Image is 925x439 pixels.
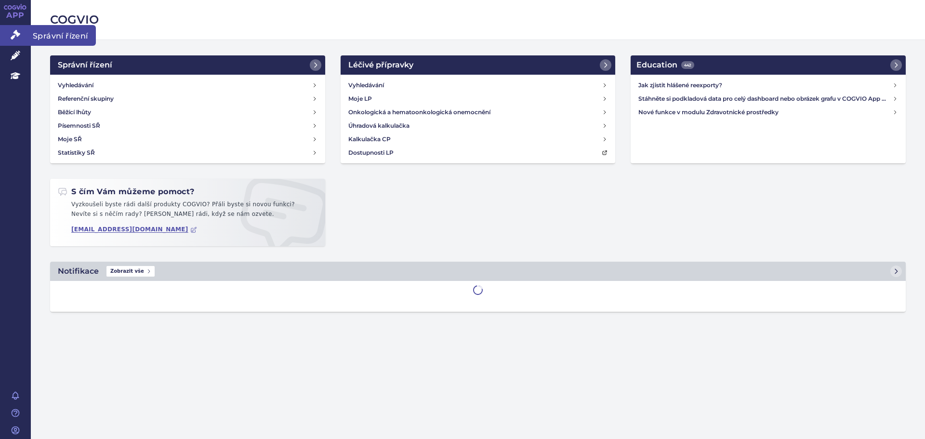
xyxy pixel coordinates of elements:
h4: Moje LP [348,94,372,104]
a: Běžící lhůty [54,106,321,119]
a: Referenční skupiny [54,92,321,106]
h4: Vyhledávání [348,80,384,90]
h4: Dostupnosti LP [348,148,394,158]
span: Zobrazit vše [106,266,155,277]
a: Písemnosti SŘ [54,119,321,133]
a: Dostupnosti LP [344,146,612,160]
h4: Písemnosti SŘ [58,121,100,131]
h2: S čím Vám můžeme pomoct? [58,186,195,197]
h4: Kalkulačka CP [348,134,391,144]
h2: Správní řízení [58,59,112,71]
a: [EMAIL_ADDRESS][DOMAIN_NAME] [71,226,197,233]
a: Jak zjistit hlášené reexporty? [634,79,902,92]
h2: Léčivé přípravky [348,59,413,71]
h4: Onkologická a hematoonkologická onemocnění [348,107,490,117]
h4: Běžící lhůty [58,107,91,117]
h2: Education [636,59,694,71]
a: NotifikaceZobrazit vše [50,262,906,281]
a: Moje SŘ [54,133,321,146]
a: Léčivé přípravky [341,55,616,75]
a: Education442 [631,55,906,75]
a: Vyhledávání [54,79,321,92]
h4: Moje SŘ [58,134,82,144]
span: Správní řízení [31,25,96,45]
h4: Jak zjistit hlášené reexporty? [638,80,892,90]
h4: Vyhledávání [58,80,93,90]
h4: Nové funkce v modulu Zdravotnické prostředky [638,107,892,117]
a: Kalkulačka CP [344,133,612,146]
a: Onkologická a hematoonkologická onemocnění [344,106,612,119]
h4: Stáhněte si podkladová data pro celý dashboard nebo obrázek grafu v COGVIO App modulu Analytics [638,94,892,104]
p: Vyzkoušeli byste rádi další produkty COGVIO? Přáli byste si novou funkci? Nevíte si s něčím rady?... [58,200,317,223]
h4: Úhradová kalkulačka [348,121,410,131]
a: Úhradová kalkulačka [344,119,612,133]
a: Správní řízení [50,55,325,75]
a: Nové funkce v modulu Zdravotnické prostředky [634,106,902,119]
a: Vyhledávání [344,79,612,92]
h4: Statistiky SŘ [58,148,95,158]
h2: COGVIO [50,12,906,28]
h2: Notifikace [58,266,99,277]
a: Stáhněte si podkladová data pro celý dashboard nebo obrázek grafu v COGVIO App modulu Analytics [634,92,902,106]
a: Moje LP [344,92,612,106]
a: Statistiky SŘ [54,146,321,160]
h4: Referenční skupiny [58,94,114,104]
span: 442 [681,61,694,69]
